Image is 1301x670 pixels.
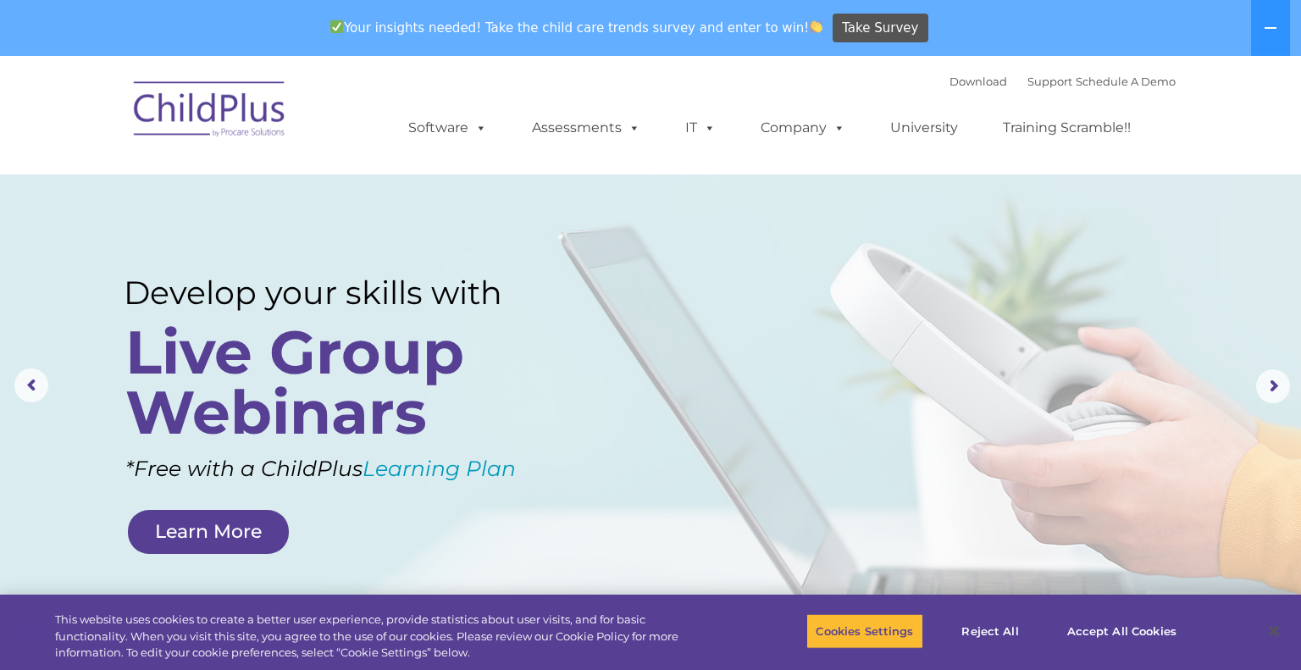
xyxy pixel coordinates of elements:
button: Close [1255,612,1293,650]
button: Cookies Settings [806,613,922,649]
a: Software [391,111,504,145]
span: Last name [235,112,287,125]
span: Your insights needed! Take the child care trends survey and enter to win! [323,11,830,44]
a: Company [744,111,862,145]
img: ChildPlus by Procare Solutions [125,69,295,154]
div: This website uses cookies to create a better user experience, provide statistics about user visit... [55,612,716,662]
a: University [873,111,975,145]
a: Learning Plan [363,456,516,481]
span: Phone number [235,181,307,194]
rs-layer: Live Group Webinars [125,322,548,442]
a: Support [1027,75,1072,88]
a: IT [668,111,733,145]
rs-layer: Develop your skills with [124,274,554,313]
img: ✅ [330,20,343,33]
a: Take Survey [833,14,928,43]
img: 👏 [810,20,822,33]
button: Accept All Cookies [1058,613,1186,649]
rs-layer: *Free with a ChildPlus [125,449,585,488]
font: | [949,75,1176,88]
a: Learn More [128,510,289,554]
a: Download [949,75,1007,88]
button: Reject All [938,613,1044,649]
span: Take Survey [842,14,918,43]
a: Assessments [515,111,657,145]
a: Training Scramble!! [986,111,1148,145]
a: Schedule A Demo [1076,75,1176,88]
